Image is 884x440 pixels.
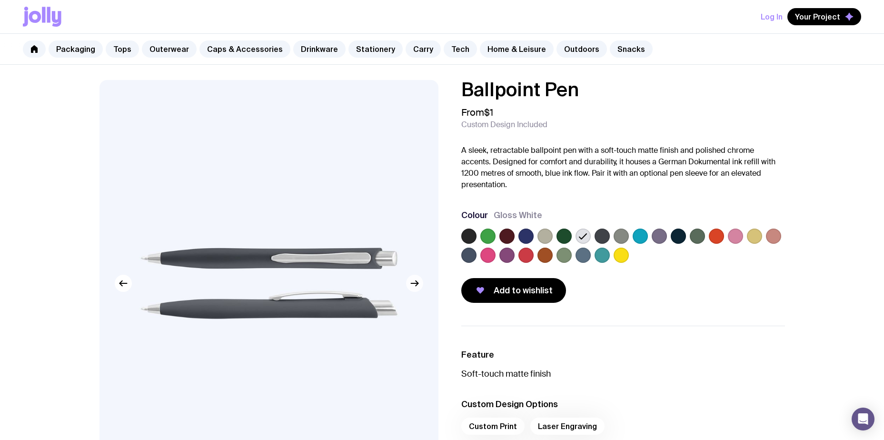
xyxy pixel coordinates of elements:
[480,40,554,58] a: Home & Leisure
[461,278,566,303] button: Add to wishlist
[610,40,653,58] a: Snacks
[49,40,103,58] a: Packaging
[461,120,547,130] span: Custom Design Included
[494,285,553,296] span: Add to wishlist
[106,40,139,58] a: Tops
[787,8,861,25] button: Your Project
[461,349,785,360] h3: Feature
[494,210,542,221] span: Gloss White
[795,12,840,21] span: Your Project
[761,8,783,25] button: Log In
[484,106,493,119] span: $1
[199,40,290,58] a: Caps & Accessories
[461,368,785,380] p: Soft-touch matte finish
[461,399,785,410] h3: Custom Design Options
[293,40,346,58] a: Drinkware
[406,40,441,58] a: Carry
[461,107,493,118] span: From
[461,80,785,99] h1: Ballpoint Pen
[852,408,874,430] div: Open Intercom Messenger
[142,40,197,58] a: Outerwear
[444,40,477,58] a: Tech
[556,40,607,58] a: Outdoors
[348,40,403,58] a: Stationery
[461,210,488,221] h3: Colour
[461,145,785,190] p: A sleek, retractable ballpoint pen with a soft-touch matte finish and polished chrome accents. De...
